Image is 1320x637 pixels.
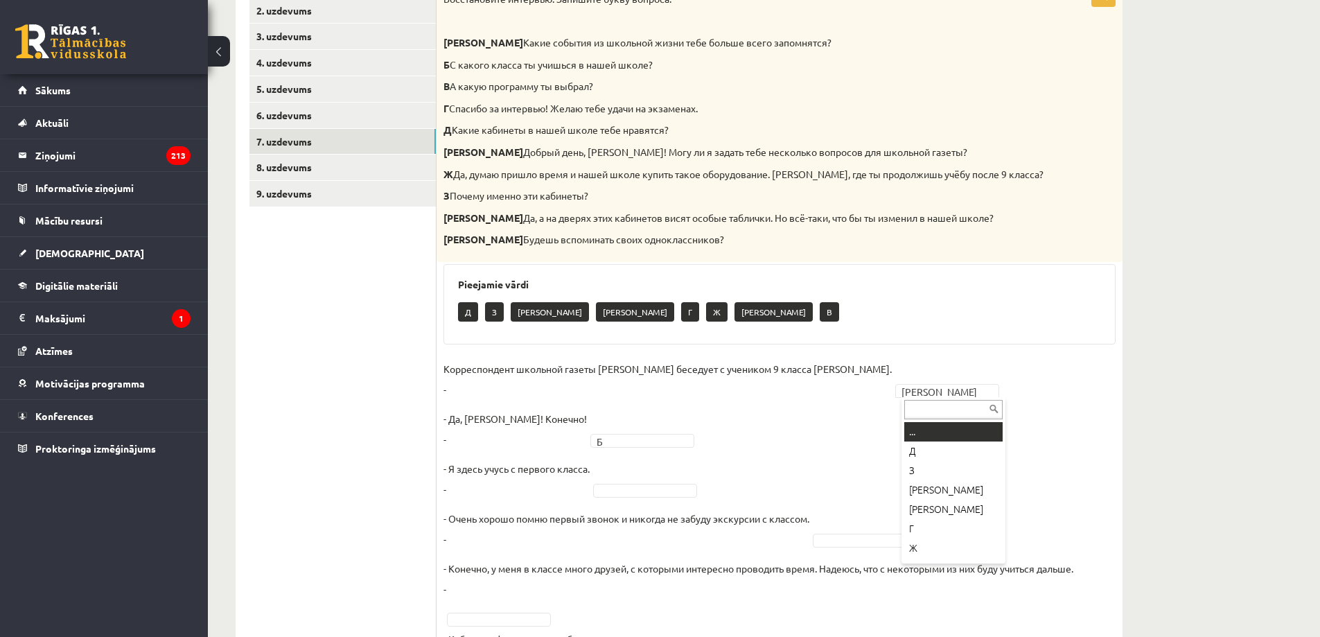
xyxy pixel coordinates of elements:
[904,500,1003,519] div: [PERSON_NAME]
[904,539,1003,558] div: Ж
[904,442,1003,461] div: Д
[904,480,1003,500] div: [PERSON_NAME]
[904,422,1003,442] div: ...
[904,558,1003,577] div: [PERSON_NAME]
[904,461,1003,480] div: З
[904,519,1003,539] div: Г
